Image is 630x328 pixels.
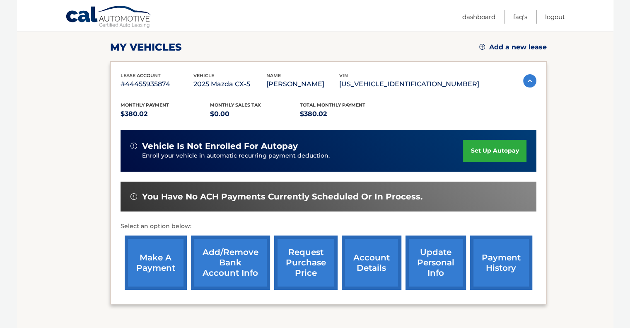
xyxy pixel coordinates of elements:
[339,78,479,90] p: [US_VEHICLE_IDENTIFICATION_NUMBER]
[470,236,532,290] a: payment history
[210,102,261,108] span: Monthly sales Tax
[193,78,266,90] p: 2025 Mazda CX-5
[479,43,547,51] a: Add a new lease
[342,236,401,290] a: account details
[545,10,565,24] a: Logout
[110,41,182,53] h2: my vehicles
[266,78,339,90] p: [PERSON_NAME]
[479,44,485,50] img: add.svg
[121,73,161,78] span: lease account
[523,74,536,87] img: accordion-active.svg
[266,73,281,78] span: name
[274,236,338,290] a: request purchase price
[406,236,466,290] a: update personal info
[300,108,390,120] p: $380.02
[125,236,187,290] a: make a payment
[513,10,527,24] a: FAQ's
[142,141,298,151] span: vehicle is not enrolled for autopay
[300,102,365,108] span: Total Monthly Payment
[142,192,422,202] span: You have no ACH payments currently scheduled or in process.
[339,73,348,78] span: vin
[191,236,270,290] a: Add/Remove bank account info
[130,143,137,149] img: alert-white.svg
[121,108,210,120] p: $380.02
[193,73,214,78] span: vehicle
[121,221,536,231] p: Select an option below:
[142,151,463,160] p: Enroll your vehicle in automatic recurring payment deduction.
[121,78,193,90] p: #44455935874
[65,5,152,29] a: Cal Automotive
[210,108,300,120] p: $0.00
[462,10,495,24] a: Dashboard
[463,140,526,162] a: set up autopay
[121,102,169,108] span: Monthly Payment
[130,193,137,200] img: alert-white.svg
